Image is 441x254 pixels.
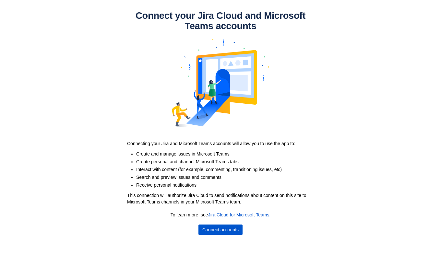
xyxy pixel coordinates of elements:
[172,31,269,135] img: account-mapping.svg
[136,182,318,188] li: Receive personal notifications
[208,212,269,217] a: Jira Cloud for Microsoft Teams
[130,212,311,218] p: To learn more, see .
[136,174,318,180] li: Search and preview issues and comments
[136,151,318,157] li: Create and manage issues in Microsoft Teams
[136,158,318,165] li: Create personal and channel Microsoft Teams tabs
[202,225,239,235] span: Connect accounts
[127,192,314,205] p: This connection will authorize Jira Cloud to send notifications about content on this site to Mic...
[198,225,243,235] button: Connect accounts
[127,140,314,147] p: Connecting your Jira and Microsoft Teams accounts will allow you to use the app to:
[136,166,318,173] li: Interact with content (for example, commenting, transitioning issues, etc)
[123,10,318,31] h1: Connect your Jira Cloud and Microsoft Teams accounts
